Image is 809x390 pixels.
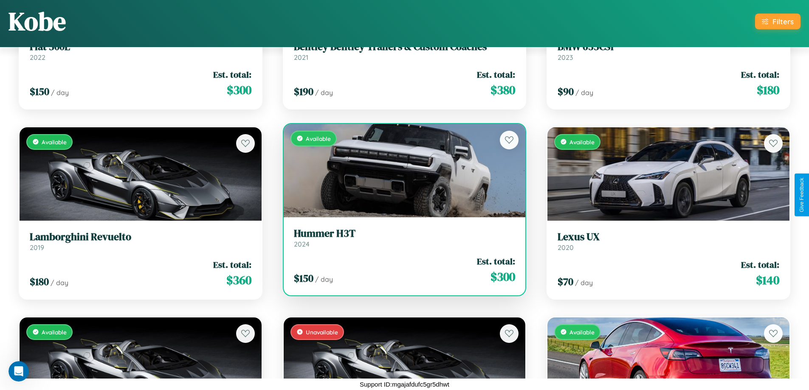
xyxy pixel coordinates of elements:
span: / day [575,278,593,287]
h3: Hummer H3T [294,227,516,240]
span: $ 90 [558,84,574,98]
h1: Kobe [8,4,66,39]
span: $ 150 [294,271,313,285]
h3: BMW 635CSi [558,41,779,53]
a: BMW 635CSi2023 [558,41,779,62]
span: Available [42,138,67,146]
span: $ 360 [226,272,251,289]
span: Est. total: [741,68,779,81]
span: Est. total: [477,68,515,81]
span: $ 300 [490,268,515,285]
span: $ 70 [558,275,573,289]
button: Filters [755,14,801,29]
span: / day [51,278,68,287]
span: Est. total: [213,68,251,81]
h3: Fiat 500L [30,41,251,53]
span: $ 190 [294,84,313,98]
span: Est. total: [477,255,515,267]
span: Available [306,135,331,142]
h3: Bentley Bentley Trailers & Custom Coaches [294,41,516,53]
iframe: Intercom live chat [8,361,29,382]
span: $ 180 [757,81,779,98]
span: / day [315,275,333,283]
div: Filters [772,17,794,26]
span: 2020 [558,243,574,252]
span: Available [569,328,595,336]
p: Support ID: mgajafdufc5gr5dhwt [360,379,449,390]
span: Unavailable [306,328,338,336]
span: $ 300 [227,81,251,98]
a: Hummer H3T2024 [294,227,516,248]
span: Est. total: [213,258,251,271]
span: / day [575,88,593,97]
span: $ 380 [490,81,515,98]
span: $ 140 [756,272,779,289]
span: Available [42,328,67,336]
span: $ 150 [30,84,49,98]
span: 2022 [30,53,45,62]
span: Est. total: [741,258,779,271]
span: 2021 [294,53,308,62]
span: / day [315,88,333,97]
a: Fiat 500L2022 [30,41,251,62]
a: Lamborghini Revuelto2019 [30,231,251,252]
a: Lexus UX2020 [558,231,779,252]
span: $ 180 [30,275,49,289]
span: 2024 [294,240,310,248]
span: Available [569,138,595,146]
span: / day [51,88,69,97]
span: 2019 [30,243,44,252]
a: Bentley Bentley Trailers & Custom Coaches2021 [294,41,516,62]
div: Give Feedback [799,178,805,212]
h3: Lamborghini Revuelto [30,231,251,243]
span: 2023 [558,53,573,62]
h3: Lexus UX [558,231,779,243]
